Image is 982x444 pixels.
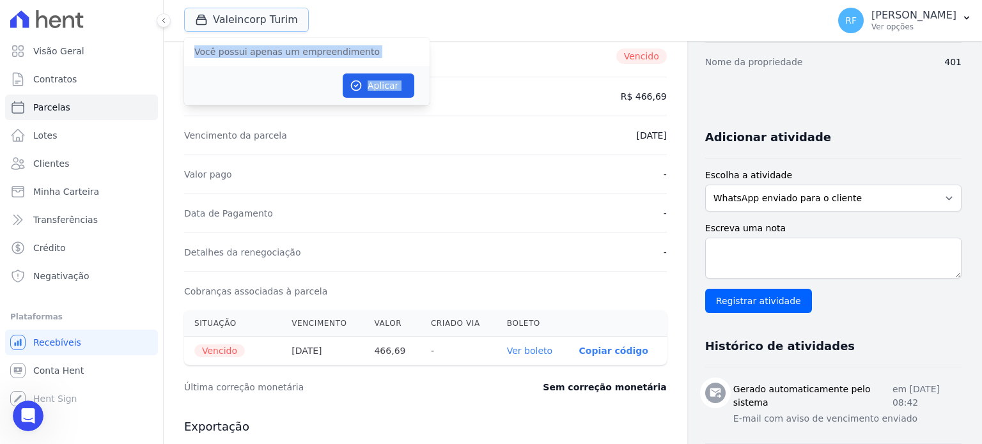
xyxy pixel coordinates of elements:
[33,73,77,86] span: Contratos
[944,56,962,68] dd: 401
[62,16,175,29] p: Ativo(a) nos últimos 15min
[200,5,224,29] button: Início
[81,346,91,356] button: Start recording
[621,90,667,103] dd: R$ 466,69
[33,157,69,170] span: Clientes
[5,207,158,233] a: Transferências
[33,364,84,377] span: Conta Hent
[61,346,71,356] button: Selecionador de GIF
[33,185,99,198] span: Minha Carteira
[184,381,469,394] dt: Última correção monetária
[5,95,158,120] a: Parcelas
[74,43,199,55] div: joined the conversation
[20,91,199,116] div: Somente na simulação de renegociação.
[20,157,93,165] div: Adriane • Há 5min
[421,337,497,365] th: -
[5,235,158,261] a: Crédito
[871,22,956,32] p: Ver opções
[543,381,666,394] dd: Sem correção monetária
[5,38,158,64] a: Visão Geral
[184,8,309,32] button: Valeincorp Turim
[636,129,666,142] dd: [DATE]
[10,309,153,325] div: Plataformas
[664,168,667,181] dd: -
[184,246,301,259] dt: Detalhes da renegociação
[5,330,158,355] a: Recebíveis
[11,319,245,341] textarea: Envie uma mensagem...
[705,289,812,313] input: Registrar atividade
[5,66,158,92] a: Contratos
[733,412,962,425] p: E-mail com aviso de vencimento enviado
[5,179,158,204] a: Minha Carteira
[46,178,245,343] div: Não entendi, no caso, quando o cliente vai pagar, não aparece juros ali pra ele ou só quando ele ...
[10,70,210,155] div: [PERSON_NAME],Somente na simulação de renegociação.Na parcela, não é possível visualizar o valor ...
[33,101,70,114] span: Parcelas
[579,346,648,356] button: Copiar código
[184,129,287,142] dt: Vencimento da parcela
[364,337,420,365] th: 466,69
[705,169,962,182] label: Escolha a atividade
[845,16,857,25] span: RF
[281,310,364,337] th: Vencimento
[194,344,245,357] span: Vencido
[13,401,43,431] iframe: Intercom live chat
[828,3,982,38] button: RF [PERSON_NAME] Ver opções
[33,336,81,349] span: Recebíveis
[184,310,281,337] th: Situação
[343,73,414,98] button: Aplicar
[421,310,497,337] th: Criado via
[20,346,30,356] button: Upload do anexo
[33,129,58,142] span: Lotes
[5,358,158,383] a: Conta Hent
[33,241,66,254] span: Crédito
[10,178,245,358] div: Rafaela diz…
[8,5,33,29] button: go back
[705,130,831,145] h3: Adicionar atividade
[5,123,158,148] a: Lotes
[33,213,98,226] span: Transferências
[219,341,240,362] button: Enviar uma mensagem
[224,5,247,28] div: Fechar
[10,41,245,70] div: Adriane diz…
[33,45,84,57] span: Visão Geral
[5,151,158,176] a: Clientes
[5,263,158,289] a: Negativação
[184,168,232,181] dt: Valor pago
[281,337,364,365] th: [DATE]
[892,383,962,410] p: em [DATE] 08:42
[733,383,892,410] h3: Gerado automaticamente pelo sistema
[10,70,245,178] div: Adriane diz…
[184,419,667,434] h3: Exportação
[184,40,430,63] span: Você possui apenas um empreendimento
[616,49,667,64] span: Vencido
[497,310,569,337] th: Boleto
[871,9,956,22] p: [PERSON_NAME]
[33,270,90,282] span: Negativação
[20,78,199,91] div: [PERSON_NAME],
[705,56,803,68] dt: Nome da propriedade
[507,346,552,356] a: Ver boleto
[40,346,51,356] button: Selecionador de Emoji
[74,45,107,54] b: Adriane
[364,310,420,337] th: Valor
[184,285,327,298] dt: Cobranças associadas à parcela
[705,222,962,235] label: Escreva uma nota
[57,43,70,56] img: Profile image for Adriane
[56,185,235,335] div: Não entendi, no caso, quando o cliente vai pagar, não aparece juros ali pra ele ou só quando ele ...
[664,246,667,259] dd: -
[664,207,667,220] dd: -
[705,339,855,354] h3: Histórico de atividades
[20,122,199,147] div: Na parcela, não é possível visualizar o valor de multa e juros.
[62,6,101,16] h1: Adriane
[36,7,57,27] img: Profile image for Adriane
[184,207,273,220] dt: Data de Pagamento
